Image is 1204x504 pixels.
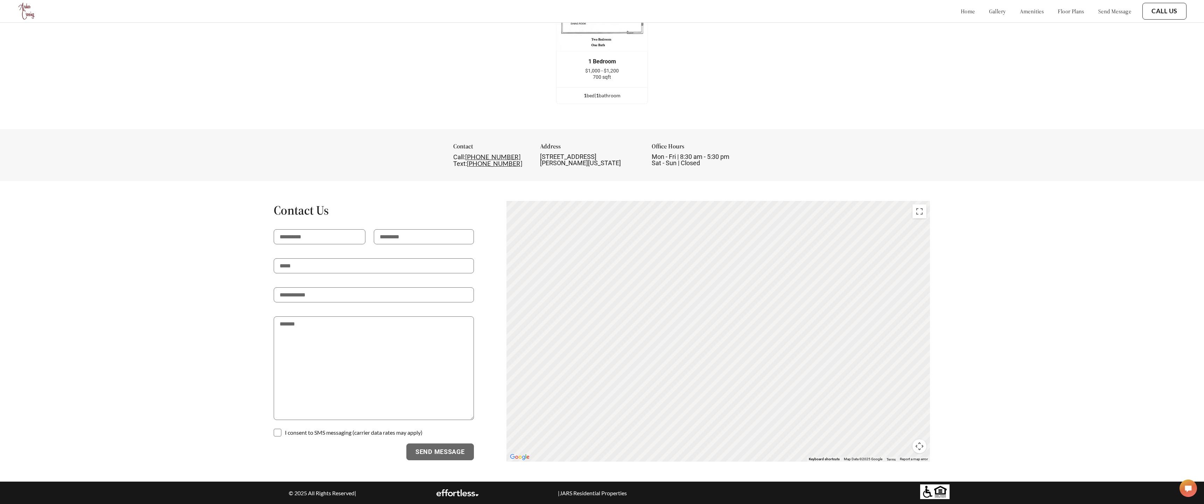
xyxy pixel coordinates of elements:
a: floor plans [1058,8,1084,15]
div: 1 Bedroom [567,58,637,65]
img: EA Logo [436,489,478,496]
div: Address [540,143,639,154]
p: © 2025 All Rights Reserved | [255,490,390,496]
h1: Contact Us [274,202,474,218]
a: [PHONE_NUMBER] [467,160,522,167]
button: Call Us [1142,3,1186,20]
img: Google [508,453,531,462]
a: gallery [989,8,1006,15]
div: Mon - Fri | 8:30 am - 5:30 pm [652,154,751,166]
img: Equal housing logo [920,484,950,499]
a: [PHONE_NUMBER] [465,153,520,161]
span: 700 sqft [593,74,611,80]
span: Text: [453,160,467,167]
button: Map camera controls [912,439,926,453]
p: | JARS Residential Properties [525,490,660,496]
a: home [961,8,975,15]
button: Toggle fullscreen view [912,204,926,218]
img: logo.png [17,2,36,21]
a: amenities [1020,8,1044,15]
a: Terms (opens in new tab) [887,457,896,461]
a: Report a map error [900,457,928,461]
span: Map Data ©2025 Google [844,457,882,461]
div: Contact [453,143,528,154]
a: Open this area in Google Maps (opens a new window) [508,453,531,462]
a: Call Us [1151,7,1177,15]
span: Call: [453,153,465,161]
span: $1,000 - $1,200 [585,68,619,73]
button: Send Message [406,443,474,460]
div: [STREET_ADDRESS][PERSON_NAME][US_STATE] [540,154,639,166]
div: bed | bathroom [556,92,647,99]
div: Office Hours [652,143,751,154]
span: Sat - Sun | Closed [652,159,700,167]
span: 1 [596,92,599,98]
span: 1 [584,92,587,98]
button: Keyboard shortcuts [809,457,840,462]
a: send message [1098,8,1131,15]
